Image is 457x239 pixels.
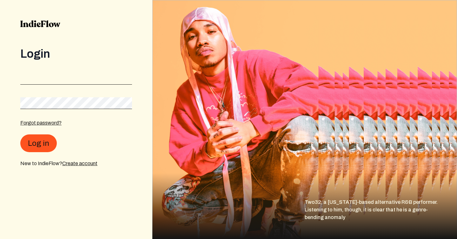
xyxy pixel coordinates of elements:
div: Two32, a [US_STATE]-based alternative R&B performer. Listening to him, though, it is clear that h... [305,198,457,239]
a: Forgot password? [20,120,62,126]
button: Log in [20,134,57,152]
a: Create account [62,161,97,166]
div: Login [20,48,132,60]
img: indieflow-logo-black.svg [20,20,60,27]
div: New to IndieFlow? [20,160,132,167]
